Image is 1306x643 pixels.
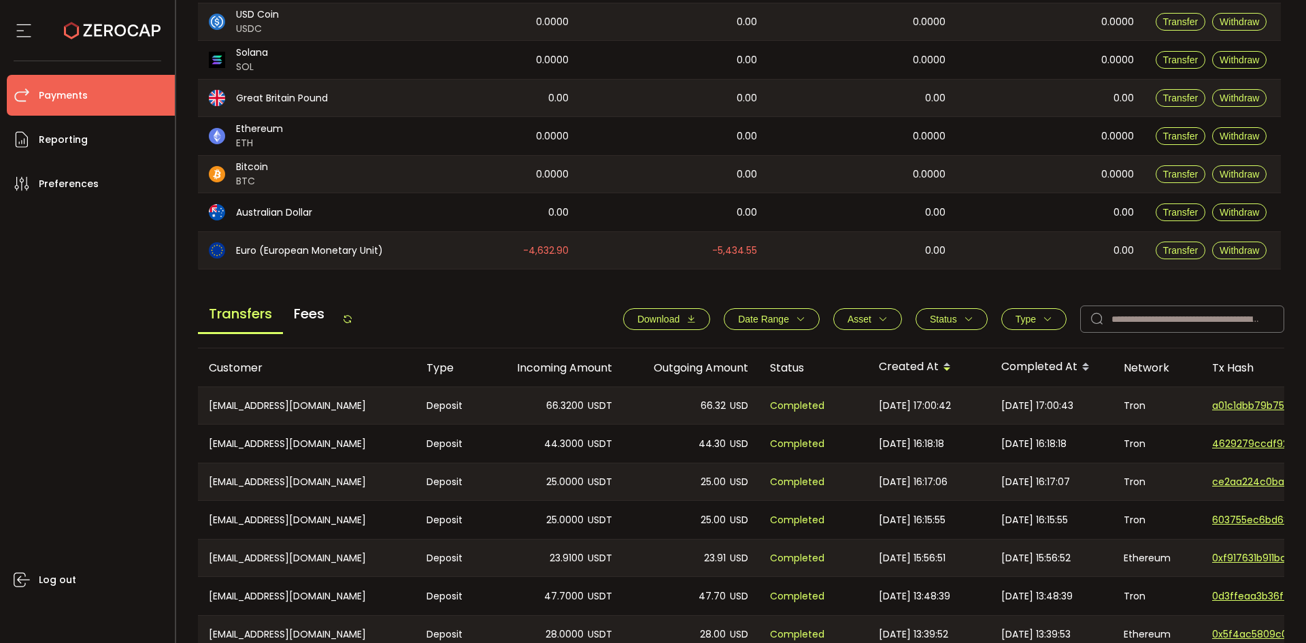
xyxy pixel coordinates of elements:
div: Outgoing Amount [623,360,759,376]
span: [DATE] 16:15:55 [1001,512,1068,528]
div: [EMAIL_ADDRESS][DOMAIN_NAME] [198,387,416,424]
span: USD [730,436,748,452]
span: Transfer [1163,207,1199,218]
button: Transfer [1156,165,1206,183]
span: USDT [588,627,612,642]
div: Tron [1113,501,1201,539]
span: 66.32 [701,398,726,414]
button: Transfer [1156,51,1206,69]
span: 0.0000 [536,14,569,30]
span: Fees [283,295,335,332]
button: Transfer [1156,203,1206,221]
span: Status [930,314,957,325]
span: Transfer [1163,54,1199,65]
iframe: Chat Widget [1238,578,1306,643]
span: Transfer [1163,169,1199,180]
span: USDT [588,474,612,490]
div: Completed At [990,356,1113,379]
button: Status [916,308,988,330]
div: Created At [868,356,990,379]
div: Deposit [416,540,487,576]
span: 28.0000 [546,627,584,642]
span: [DATE] 13:39:53 [1001,627,1071,642]
span: Transfer [1163,245,1199,256]
div: Deposit [416,387,487,424]
span: Transfer [1163,16,1199,27]
span: 28.00 [700,627,726,642]
span: 0.00 [925,205,945,220]
span: Withdraw [1220,245,1259,256]
span: Completed [770,589,824,604]
span: [DATE] 16:18:18 [879,436,944,452]
span: 0.0000 [1101,167,1134,182]
span: [DATE] 17:00:42 [879,398,951,414]
div: Tron [1113,577,1201,615]
span: [DATE] 16:17:06 [879,474,948,490]
img: aud_portfolio.svg [209,204,225,220]
div: Network [1113,360,1201,376]
button: Withdraw [1212,127,1267,145]
span: Completed [770,550,824,566]
span: [DATE] 13:48:39 [1001,589,1073,604]
div: [EMAIL_ADDRESS][DOMAIN_NAME] [198,540,416,576]
span: Completed [770,474,824,490]
button: Withdraw [1212,242,1267,259]
span: Preferences [39,174,99,194]
button: Withdraw [1212,13,1267,31]
span: USD [730,474,748,490]
span: [DATE] 17:00:43 [1001,398,1073,414]
span: USDC [236,22,279,36]
span: 0.00 [1114,90,1134,106]
span: USD [730,589,748,604]
img: eth_portfolio.svg [209,128,225,144]
div: Status [759,360,868,376]
img: btc_portfolio.svg [209,166,225,182]
span: 44.3000 [544,436,584,452]
span: 0.0000 [913,52,945,68]
span: 47.7000 [544,589,584,604]
button: Withdraw [1212,51,1267,69]
span: USD [730,550,748,566]
span: Withdraw [1220,16,1259,27]
span: 25.0000 [546,512,584,528]
div: Type [416,360,487,376]
span: [DATE] 13:39:52 [879,627,948,642]
span: -5,434.55 [712,243,757,259]
span: USDT [588,589,612,604]
span: Asset [848,314,871,325]
span: Type [1016,314,1036,325]
span: 0.00 [737,167,757,182]
span: Australian Dollar [236,205,312,220]
span: Withdraw [1220,93,1259,103]
span: USD Coin [236,7,279,22]
div: Customer [198,360,416,376]
span: Withdraw [1220,169,1259,180]
span: BTC [236,174,268,188]
span: Completed [770,436,824,452]
span: USD [730,398,748,414]
span: Euro (European Monetary Unit) [236,244,383,258]
button: Transfer [1156,242,1206,259]
span: 0.00 [737,52,757,68]
button: Withdraw [1212,165,1267,183]
span: 66.3200 [546,398,584,414]
span: USDT [588,398,612,414]
span: 25.0000 [546,474,584,490]
span: [DATE] 16:17:07 [1001,474,1070,490]
span: USDT [588,436,612,452]
span: 0.0000 [1101,129,1134,144]
button: Withdraw [1212,203,1267,221]
span: Payments [39,86,88,105]
span: Completed [770,512,824,528]
span: [DATE] 15:56:52 [1001,550,1071,566]
button: Withdraw [1212,89,1267,107]
span: 44.30 [699,436,726,452]
div: Deposit [416,425,487,463]
div: Tron [1113,425,1201,463]
span: Withdraw [1220,207,1259,218]
img: sol_portfolio.png [209,52,225,68]
span: [DATE] 15:56:51 [879,550,945,566]
img: eur_portfolio.svg [209,242,225,259]
div: Deposit [416,501,487,539]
